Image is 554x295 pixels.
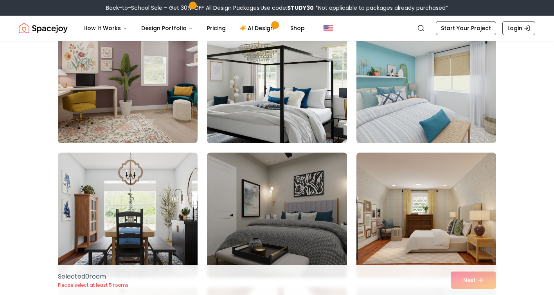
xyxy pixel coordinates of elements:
p: Please select at least 5 rooms [58,282,129,288]
p: Selected 0 room [58,272,129,281]
span: *Not applicable to packages already purchased* [314,4,448,12]
a: Login [502,21,535,35]
nav: Main [77,20,311,36]
img: United States [324,23,333,33]
img: Room room-54 [356,18,496,143]
img: Room room-53 [207,18,347,143]
img: Room room-52 [58,18,198,143]
div: Back-to-School Sale – Get 30% OFF All Design Packages. [106,4,448,12]
span: Use code: [261,4,314,12]
a: Shop [284,20,311,36]
img: Room room-56 [207,153,347,278]
button: Design Portfolio [135,20,199,36]
nav: Global [19,16,535,41]
a: Start Your Project [436,21,496,35]
img: Room room-55 [58,153,198,278]
b: STUDY30 [287,4,314,12]
a: Spacejoy [19,20,68,36]
button: How It Works [77,20,133,36]
img: Room room-57 [356,153,496,278]
img: Spacejoy Logo [19,20,68,36]
a: Pricing [201,20,232,36]
a: AI Design [234,20,282,36]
